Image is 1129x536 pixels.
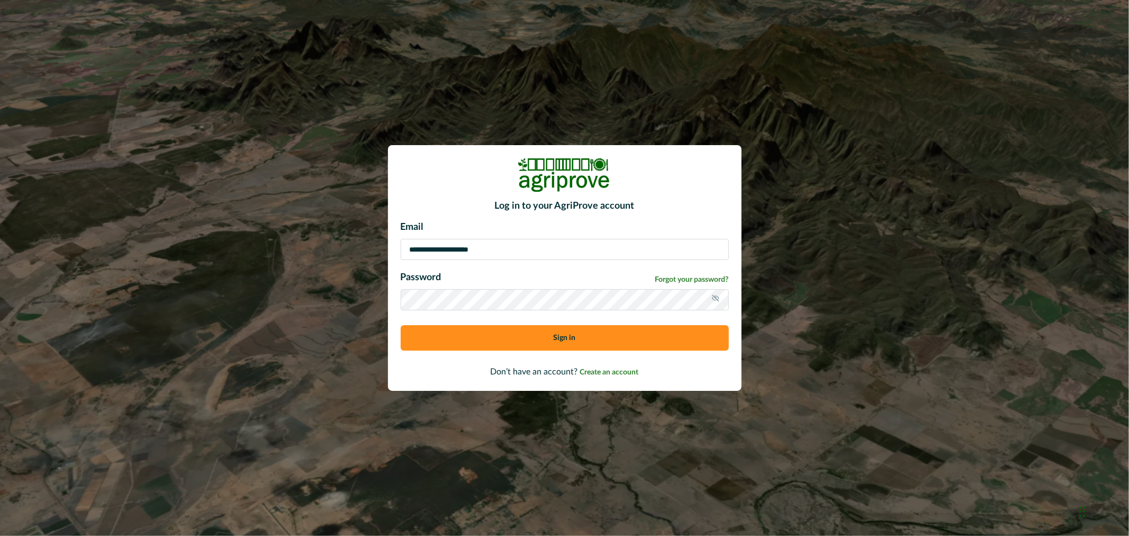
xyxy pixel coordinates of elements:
p: Don’t have an account? [401,365,729,378]
h2: Log in to your AgriProve account [401,201,729,212]
a: Forgot your password? [655,274,729,285]
img: Logo Image [517,158,612,192]
a: Create an account [580,368,639,376]
p: Password [401,271,441,285]
iframe: Chat Widget [1076,485,1129,536]
span: Create an account [580,369,639,376]
div: Drag [1079,496,1086,528]
button: Sign in [401,325,729,351]
p: Email [401,220,729,235]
